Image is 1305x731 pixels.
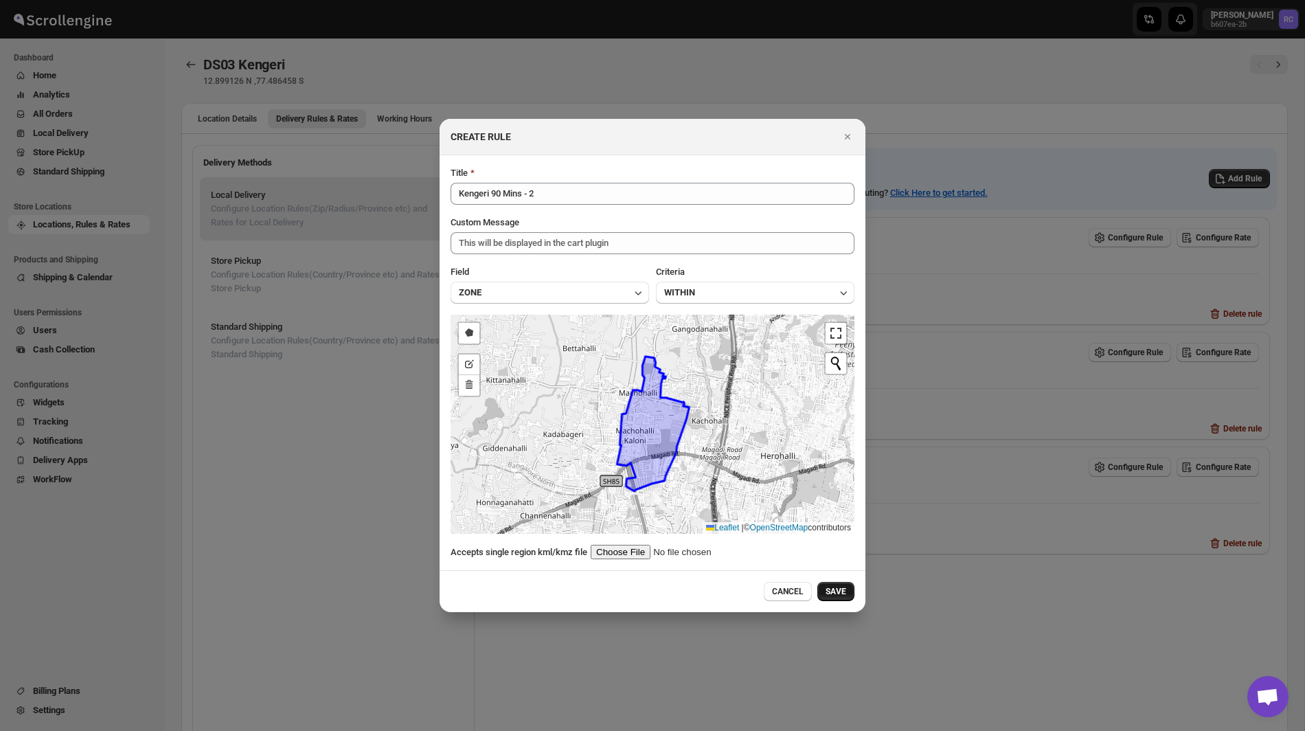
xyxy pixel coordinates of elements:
[451,130,511,144] h2: CREATE RULE
[451,217,519,227] span: Custom Message
[459,355,479,375] a: Edit layers
[1247,676,1289,717] div: Open chat
[750,523,808,532] a: OpenStreetMap
[451,546,587,559] label: Accepts single region kml/kmz file
[451,282,649,304] button: ZONE
[838,127,857,146] button: Close
[826,353,846,374] button: Initiate a new search
[664,286,695,300] span: WITHIN
[826,323,846,344] a: View Fullscreen
[656,282,854,304] button: WITHIN
[656,265,685,279] p: Criteria
[742,523,744,532] span: |
[459,286,481,300] span: ZONE
[764,582,812,601] button: CANCEL
[826,586,846,597] span: SAVE
[451,183,854,205] input: Put your Zone/Location/Area Name, eg. Zone 1, Zone 2 etc.
[451,265,469,279] p: Field
[706,523,739,532] a: Leaflet
[703,522,854,534] div: © contributors
[817,582,854,601] button: SAVE
[459,375,479,396] a: Delete layers
[451,168,468,178] span: Title
[459,323,479,344] a: Draw a polygon
[772,586,804,597] span: CANCEL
